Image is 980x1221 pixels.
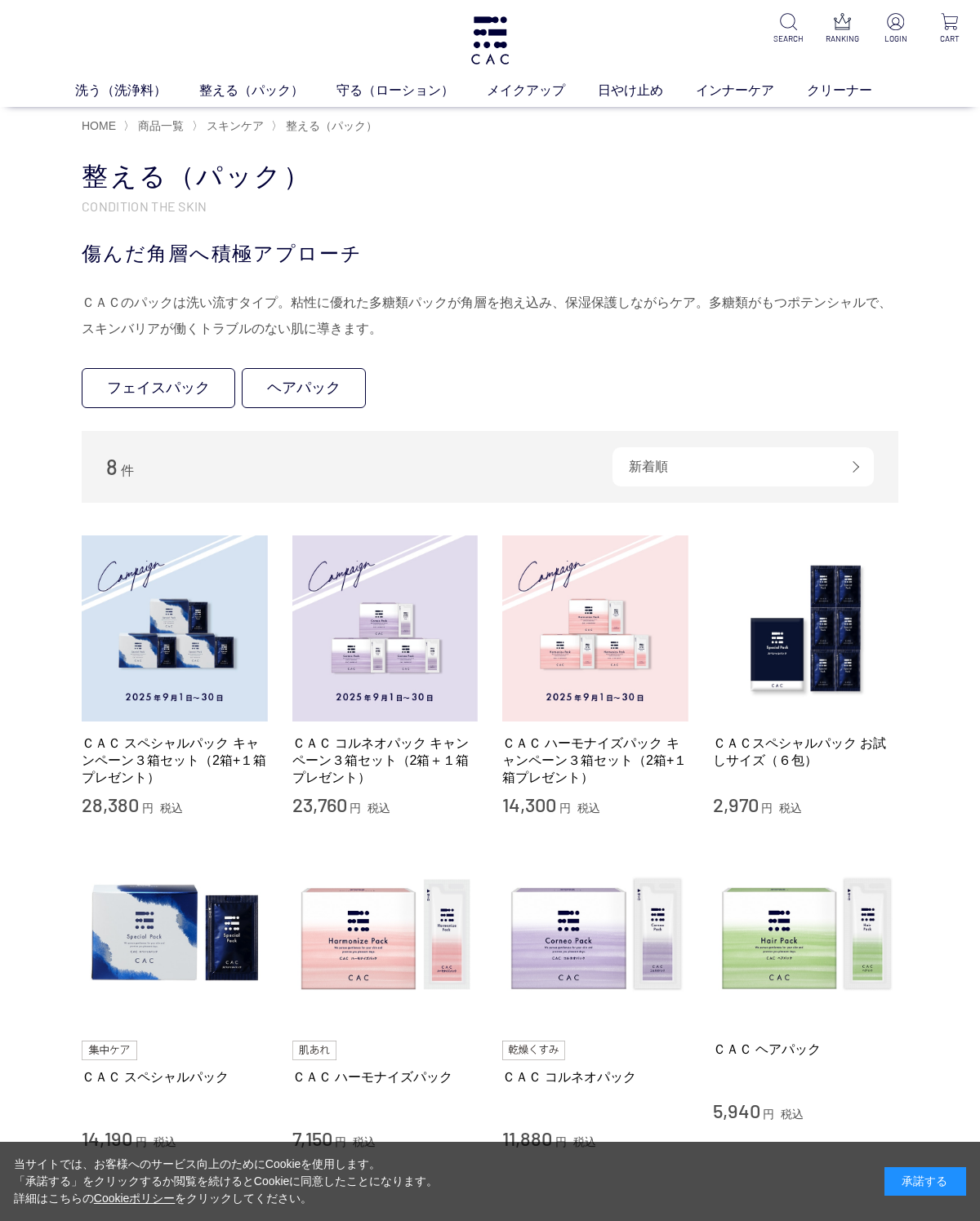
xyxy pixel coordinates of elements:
[502,1041,565,1060] img: 乾燥くすみ
[771,13,805,45] a: SEARCH
[242,368,366,408] a: ヘアパック
[154,1135,176,1148] span: 税込
[292,1068,479,1086] a: ＣＡＣ ハーモナイズパック
[573,1135,596,1148] span: 税込
[502,793,556,816] span: 14,300
[713,735,899,770] a: ＣＡＣスペシャルパック お試しサイズ（６包）
[142,801,154,815] span: 円
[82,535,268,721] img: ＣＡＣ スペシャルパック キャンペーン３箱セット（2箱+１箱プレゼント）
[763,1108,774,1121] span: 円
[336,81,487,100] a: 守る（ローション）
[82,159,898,194] h1: 整える（パック）
[283,119,377,132] a: 整える（パック）
[713,1099,760,1122] span: 5,940
[292,793,347,816] span: 23,760
[14,1156,439,1207] div: 当サイトでは、お客様へのサービス向上のためにCookieを使用します。 「承諾する」をクリックするか閲覧を続けるとCookieに同意したことになります。 詳細はこちらの をクリックしてください。
[199,81,336,100] a: 整える（パック）
[933,13,967,45] a: CART
[502,841,688,1028] img: ＣＡＣ コルネオパック
[879,13,913,45] a: LOGIN
[138,119,184,132] span: 商品一覧
[160,801,183,815] span: 税込
[825,13,859,45] a: RANKING
[82,841,268,1028] img: ＣＡＣ スペシャルパック
[82,368,235,408] a: フェイスパック
[75,81,199,100] a: 洗う（洗浄料）
[335,1135,346,1148] span: 円
[135,119,184,132] a: 商品一覧
[292,1041,336,1060] img: 肌あれ
[771,33,805,45] p: SEARCH
[353,1135,376,1148] span: 税込
[502,1068,688,1086] a: ＣＡＣ コルネオパック
[82,198,898,215] p: CONDITION THE SKIN
[271,118,381,134] li: 〉
[106,454,118,479] span: 8
[121,464,134,477] span: 件
[94,1192,176,1205] a: Cookieポリシー
[713,841,899,1028] img: ＣＡＣ ヘアパック
[933,33,967,45] p: CART
[82,290,898,342] div: ＣＡＣのパックは洗い流すタイプ。粘性に優れた多糖類パックが角層を抱え込み、保湿保護しながらケア。多糖類がもつポテンシャルで、スキンバリアが働くトラブルのない肌に導きます。
[292,535,479,721] img: ＣＡＣ コルネオパック キャンペーン３箱セット（2箱＋１箱プレゼント）
[292,841,479,1028] img: ＣＡＣ ハーモナイズパック
[781,1108,804,1121] span: 税込
[350,801,361,815] span: 円
[825,33,859,45] p: RANKING
[82,1068,268,1086] a: ＣＡＣ スペシャルパック
[292,735,479,787] a: ＣＡＣ コルネオパック キャンペーン３箱セット（2箱＋１箱プレゼント）
[469,16,511,64] img: logo
[884,1167,966,1196] div: 承諾する
[487,81,598,100] a: メイクアップ
[598,81,696,100] a: 日やけ止め
[555,1135,567,1148] span: 円
[577,801,600,815] span: 税込
[502,535,688,721] img: ＣＡＣ ハーモナイズパック キャンペーン３箱セット（2箱+１箱プレゼント）
[761,801,773,815] span: 円
[123,118,188,134] li: 〉
[367,801,390,815] span: 税込
[292,1126,332,1150] span: 7,150
[82,1041,137,1060] img: 集中ケア
[713,1041,899,1058] a: ＣＡＣ ヘアパック
[207,119,264,132] span: スキンケア
[82,1126,132,1150] span: 14,190
[286,119,377,132] span: 整える（パック）
[502,735,688,787] a: ＣＡＣ ハーモナイズパック キャンペーン３箱セット（2箱+１箱プレゼント）
[203,119,264,132] a: スキンケア
[713,535,899,721] img: ＣＡＣスペシャルパック お試しサイズ（６包）
[82,239,898,269] div: 傷んだ角層へ積極アプローチ
[879,33,913,45] p: LOGIN
[136,1135,147,1148] span: 円
[82,793,139,816] span: 28,380
[502,1126,552,1150] span: 11,880
[559,801,571,815] span: 円
[696,81,807,100] a: インナーケア
[807,81,905,100] a: クリーナー
[713,793,759,816] span: 2,970
[779,801,802,815] span: 税込
[192,118,268,134] li: 〉
[82,119,116,132] a: HOME
[82,735,268,787] a: ＣＡＣ スペシャルパック キャンペーン３箱セット（2箱+１箱プレゼント）
[612,447,874,486] div: 新着順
